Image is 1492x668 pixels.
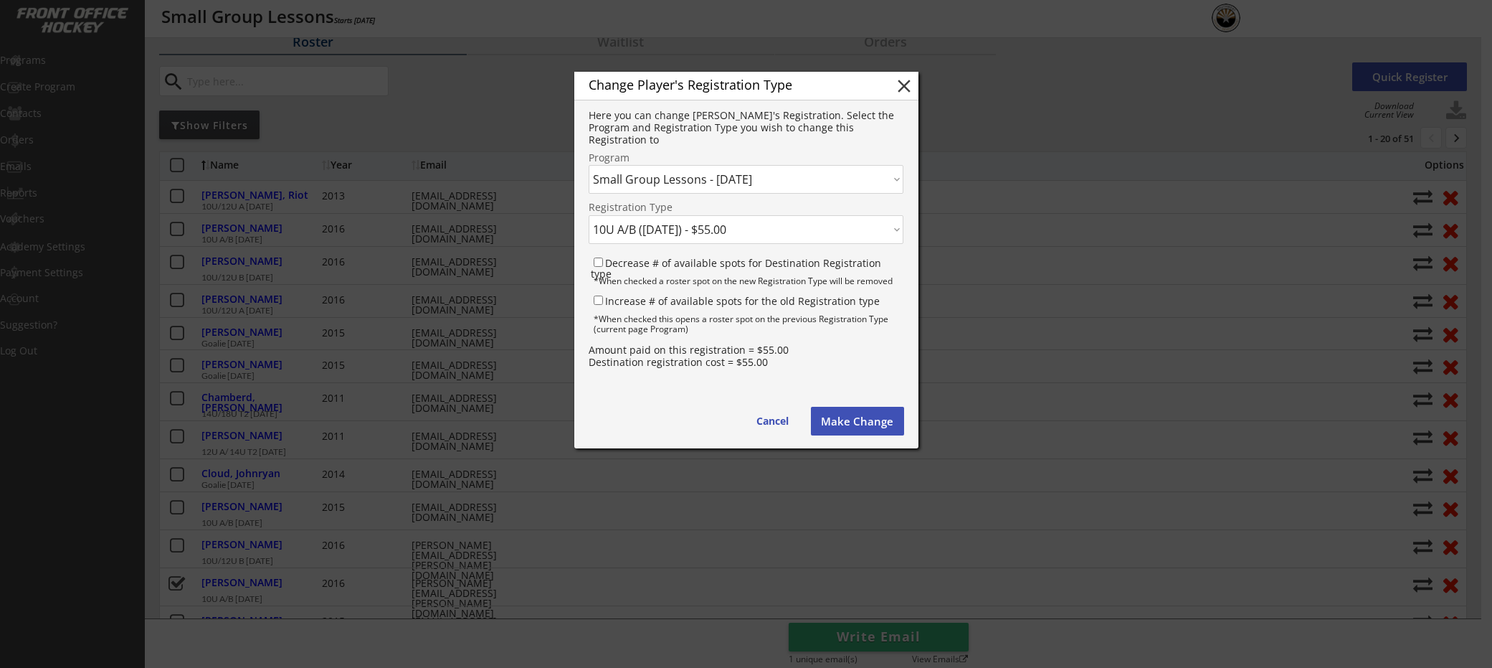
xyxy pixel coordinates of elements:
button: Make Change [811,407,904,436]
div: Registration Type [589,202,794,212]
button: Cancel [742,407,803,436]
label: Decrease # of available spots for Destination Registration type [591,256,881,281]
div: Program [589,153,903,163]
div: Here you can change [PERSON_NAME]'s Registration. Select the Program and Registration Type you wi... [589,110,904,146]
label: Increase # of available spots for the old Registration type [605,294,880,308]
button: close [893,75,915,97]
div: *When checked a roster spot on the new Registration Type will be removed [594,276,903,286]
div: *When checked this opens a roster spot on the previous Registration Type (current page Program) [594,314,903,335]
div: Change Player's Registration Type [589,78,871,91]
div: Amount paid on this registration = $55.00 Destination registration cost = $55.00 [589,344,904,369]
